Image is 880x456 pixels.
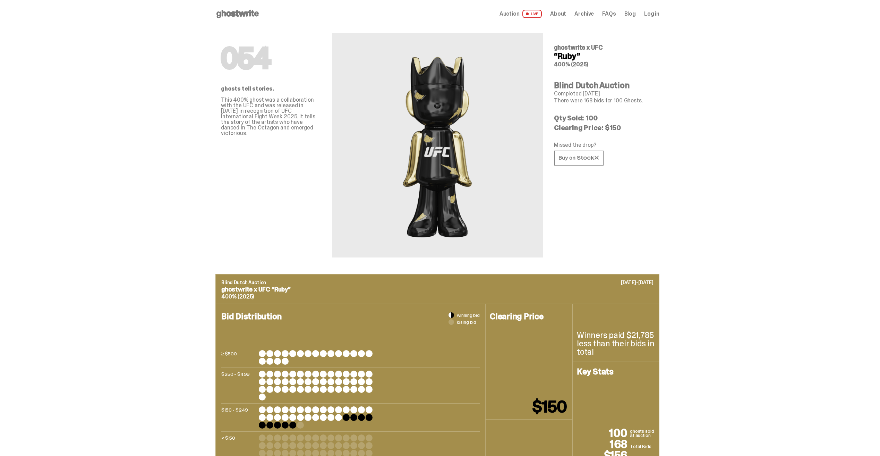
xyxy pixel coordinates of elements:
p: ghostwrite x UFC “Ruby” [221,286,653,293]
p: $150 [532,398,567,415]
p: Missed the drop? [554,142,654,148]
p: There were 168 bids for 100 Ghosts. [554,98,654,103]
p: Total Bids [630,443,655,450]
h1: 054 [221,44,321,72]
p: 168 [577,439,630,450]
a: Auction LIVE [499,10,542,18]
p: ≥ $500 [221,350,256,365]
p: ghosts tell stories. [221,86,321,92]
p: $250 - $499 [221,371,256,400]
a: Archive [574,11,594,17]
p: Qty Sold: 100 [554,115,654,121]
h4: Blind Dutch Auction [554,81,654,90]
a: Log in [644,11,659,17]
a: FAQs [602,11,616,17]
h4: Bid Distribution [221,312,480,343]
p: Winners paid $21,785 less than their bids in total [577,331,655,356]
img: UFC&ldquo;Ruby&rdquo; [396,50,479,241]
p: Blind Dutch Auction [221,280,653,285]
h4: “Ruby” [554,52,654,60]
span: LIVE [522,10,542,18]
a: Blog [624,11,636,17]
span: 400% (2025) [221,293,254,300]
span: 400% (2025) [554,61,588,68]
span: Auction [499,11,520,17]
p: $150 - $249 [221,406,256,429]
span: ghostwrite x UFC [554,43,603,52]
h4: Clearing Price [490,312,568,321]
span: losing bid [457,320,477,324]
p: This 400% ghost was a collaboration with the UFC and was released in [DATE] in recognition of UFC... [221,97,321,136]
p: Clearing Price: $150 [554,124,654,131]
p: Completed [DATE] [554,91,654,96]
a: About [550,11,566,17]
p: [DATE]-[DATE] [621,280,653,285]
span: winning bid [457,313,480,318]
h4: Key Stats [577,368,655,376]
p: 100 [577,428,630,439]
p: ghosts sold at auction [630,429,655,439]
